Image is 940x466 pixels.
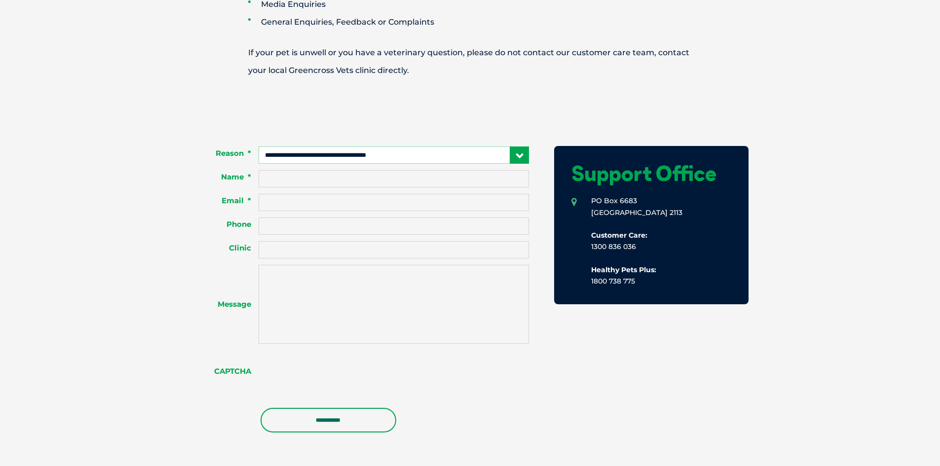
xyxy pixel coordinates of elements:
[191,219,259,229] label: Phone
[191,148,259,158] label: Reason
[248,13,727,31] li: General Enquiries, Feedback or Complaints
[591,231,647,240] b: Customer Care:
[571,163,731,184] h1: Support Office
[214,44,727,79] p: If your pet is unwell or you have a veterinary question, please do not contact our customer care ...
[191,299,259,309] label: Message
[191,172,259,182] label: Name
[191,196,259,206] label: Email
[591,265,656,274] b: Healthy Pets Plus:
[571,195,731,287] li: PO Box 6683 [GEOGRAPHIC_DATA] 2113 1300 836 036 1800 738 775
[259,354,409,392] iframe: reCAPTCHA
[191,243,259,253] label: Clinic
[191,366,259,376] label: CAPTCHA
